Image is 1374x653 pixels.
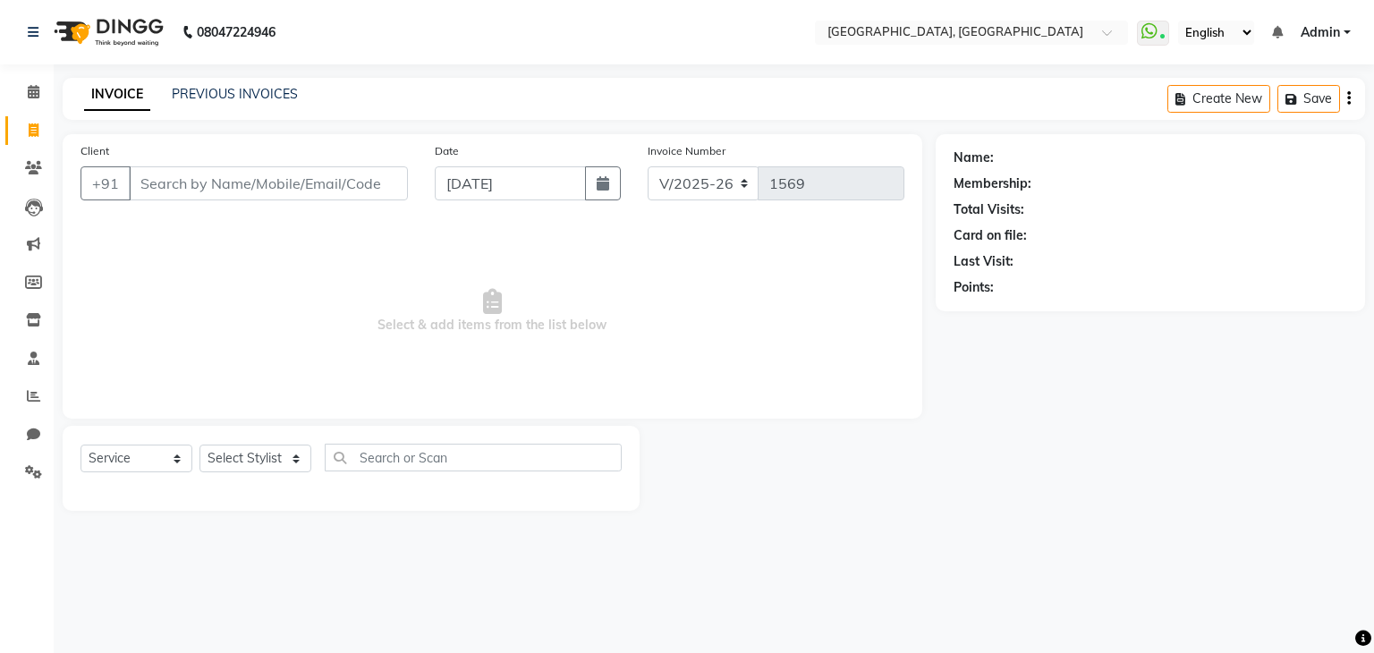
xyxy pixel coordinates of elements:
[81,222,904,401] span: Select & add items from the list below
[954,278,994,297] div: Points:
[197,7,276,57] b: 08047224946
[1277,85,1340,113] button: Save
[84,79,150,111] a: INVOICE
[954,226,1027,245] div: Card on file:
[81,166,131,200] button: +91
[954,252,1014,271] div: Last Visit:
[46,7,168,57] img: logo
[172,86,298,102] a: PREVIOUS INVOICES
[81,143,109,159] label: Client
[1301,23,1340,42] span: Admin
[325,444,622,471] input: Search or Scan
[129,166,408,200] input: Search by Name/Mobile/Email/Code
[954,148,994,167] div: Name:
[648,143,725,159] label: Invoice Number
[954,200,1024,219] div: Total Visits:
[954,174,1031,193] div: Membership:
[1167,85,1270,113] button: Create New
[435,143,459,159] label: Date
